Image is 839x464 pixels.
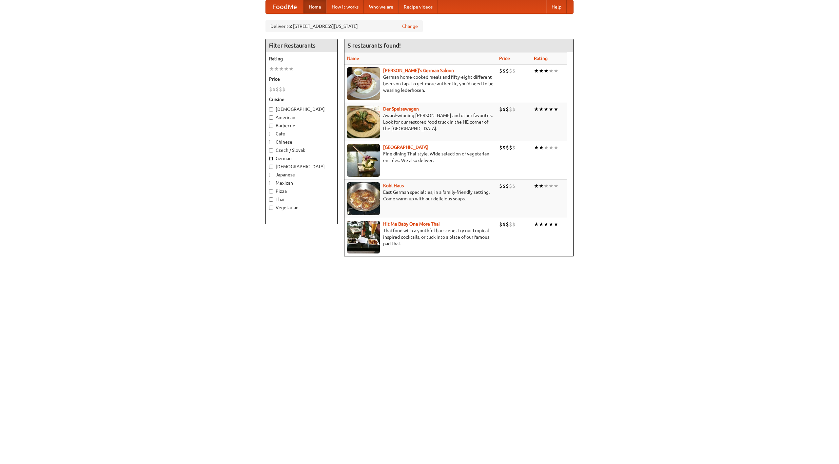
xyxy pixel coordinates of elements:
li: ★ [289,65,294,72]
li: $ [499,144,502,151]
li: $ [282,86,285,93]
li: $ [502,182,506,190]
li: $ [506,221,509,228]
h5: Cuisine [269,96,334,103]
li: ★ [534,182,539,190]
label: Vegetarian [269,204,334,211]
li: $ [512,221,516,228]
li: $ [509,67,512,74]
input: [DEMOGRAPHIC_DATA] [269,107,273,111]
li: ★ [539,67,544,74]
label: German [269,155,334,162]
li: ★ [274,65,279,72]
li: ★ [554,144,558,151]
input: Barbecue [269,124,273,128]
li: $ [509,106,512,113]
li: ★ [539,182,544,190]
li: ★ [534,144,539,151]
label: Japanese [269,171,334,178]
p: Fine dining Thai-style. Wide selection of vegetarian entrées. We also deliver. [347,151,494,164]
a: Hit Me Baby One More Thai [383,221,440,227]
a: FoodMe [266,0,303,13]
h5: Rating [269,55,334,62]
li: ★ [534,106,539,113]
ng-pluralize: 5 restaurants found! [348,42,401,49]
li: ★ [534,221,539,228]
input: Czech / Slovak [269,148,273,152]
label: Cafe [269,131,334,137]
li: ★ [549,106,554,113]
li: $ [512,106,516,113]
a: Recipe videos [399,0,438,13]
label: Thai [269,196,334,203]
b: Der Speisewagen [383,106,419,111]
label: Czech / Slovak [269,147,334,153]
li: ★ [539,106,544,113]
input: Vegetarian [269,206,273,210]
li: ★ [554,106,558,113]
b: [GEOGRAPHIC_DATA] [383,145,428,150]
li: $ [499,106,502,113]
img: speisewagen.jpg [347,106,380,138]
a: How it works [326,0,364,13]
li: ★ [544,144,549,151]
a: Help [546,0,567,13]
li: $ [272,86,276,93]
a: [PERSON_NAME]'s German Saloon [383,68,454,73]
label: Chinese [269,139,334,145]
li: $ [502,106,506,113]
a: Home [303,0,326,13]
li: ★ [549,67,554,74]
li: ★ [544,182,549,190]
li: $ [506,144,509,151]
li: $ [512,67,516,74]
a: Kohl Haus [383,183,404,188]
label: Mexican [269,180,334,186]
h4: Filter Restaurants [266,39,337,52]
a: Rating [534,56,548,61]
p: German home-cooked meals and fifty-eight different beers on tap. To get more authentic, you'd nee... [347,74,494,93]
input: Cafe [269,132,273,136]
p: Thai food with a youthful bar scene. Try our tropical inspired cocktails, or tuck into a plate of... [347,227,494,247]
input: Pizza [269,189,273,193]
li: $ [499,67,502,74]
img: kohlhaus.jpg [347,182,380,215]
input: German [269,156,273,161]
input: Japanese [269,173,273,177]
li: ★ [544,221,549,228]
li: ★ [554,182,558,190]
li: $ [502,67,506,74]
label: [DEMOGRAPHIC_DATA] [269,106,334,112]
input: Mexican [269,181,273,185]
li: $ [502,144,506,151]
li: $ [506,182,509,190]
li: $ [509,182,512,190]
li: ★ [539,221,544,228]
input: American [269,115,273,120]
li: ★ [544,106,549,113]
li: ★ [549,144,554,151]
li: $ [279,86,282,93]
li: ★ [539,144,544,151]
li: $ [502,221,506,228]
li: ★ [549,221,554,228]
input: Chinese [269,140,273,144]
li: ★ [269,65,274,72]
li: ★ [544,67,549,74]
input: Thai [269,197,273,202]
label: American [269,114,334,121]
input: [DEMOGRAPHIC_DATA] [269,165,273,169]
li: $ [512,182,516,190]
li: $ [269,86,272,93]
li: $ [506,67,509,74]
img: satay.jpg [347,144,380,177]
li: $ [276,86,279,93]
div: Deliver to: [STREET_ADDRESS][US_STATE] [265,20,423,32]
li: ★ [534,67,539,74]
li: ★ [554,67,558,74]
li: $ [512,144,516,151]
a: Name [347,56,359,61]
